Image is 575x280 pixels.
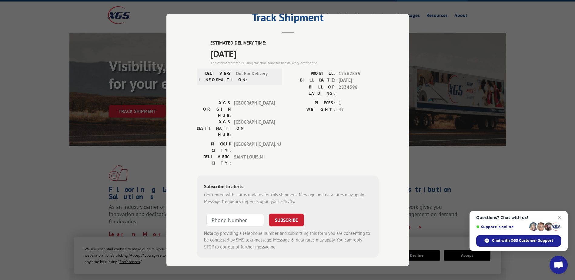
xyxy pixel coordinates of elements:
span: 2834598 [339,84,379,97]
span: [DATE] [210,47,379,60]
label: PICKUP CITY: [197,141,231,154]
label: WEIGHT: [288,106,336,113]
span: 1 [339,100,379,107]
span: [GEOGRAPHIC_DATA] [234,100,275,119]
label: PIECES: [288,100,336,107]
input: Phone Number [206,214,264,226]
span: [GEOGRAPHIC_DATA] , NJ [234,141,275,154]
label: DELIVERY CITY: [197,154,231,166]
span: SAINT LOUIS , MI [234,154,275,166]
div: by providing a telephone number and submitting this form you are consenting to be contacted by SM... [204,230,371,251]
label: PROBILL: [288,70,336,77]
button: SUBSCRIBE [269,214,304,226]
label: BILL DATE: [288,77,336,84]
span: Chat with XGS Customer Support [492,238,553,243]
span: [GEOGRAPHIC_DATA] [234,119,275,138]
label: BILL OF LADING: [288,84,336,97]
label: XGS DESTINATION HUB: [197,119,231,138]
div: Subscribe to alerts [204,183,371,192]
strong: Note: [204,230,215,236]
span: [DATE] [339,77,379,84]
h2: Track Shipment [197,13,379,25]
div: The estimated time is using the time zone for the delivery destination. [210,60,379,66]
a: Open chat [550,256,568,274]
label: XGS ORIGIN HUB: [197,100,231,119]
span: 17562855 [339,70,379,77]
label: DELIVERY INFORMATION: [199,70,233,83]
span: Support is online [476,225,527,229]
span: Questions? Chat with us! [476,215,561,220]
div: Get texted with status updates for this shipment. Message and data rates may apply. Message frequ... [204,192,371,205]
label: ESTIMATED DELIVERY TIME: [210,40,379,47]
span: Out For Delivery [236,70,277,83]
span: 47 [339,106,379,113]
span: Chat with XGS Customer Support [476,235,561,247]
